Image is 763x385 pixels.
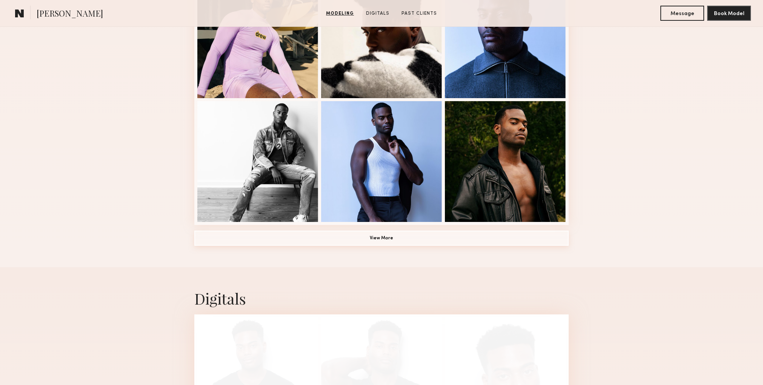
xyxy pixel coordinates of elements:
[363,10,392,17] a: Digitals
[707,6,751,21] button: Book Model
[323,10,357,17] a: Modeling
[707,10,751,16] a: Book Model
[37,8,103,21] span: [PERSON_NAME]
[398,10,440,17] a: Past Clients
[194,288,569,308] div: Digitals
[660,6,704,21] button: Message
[194,231,569,246] button: View More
